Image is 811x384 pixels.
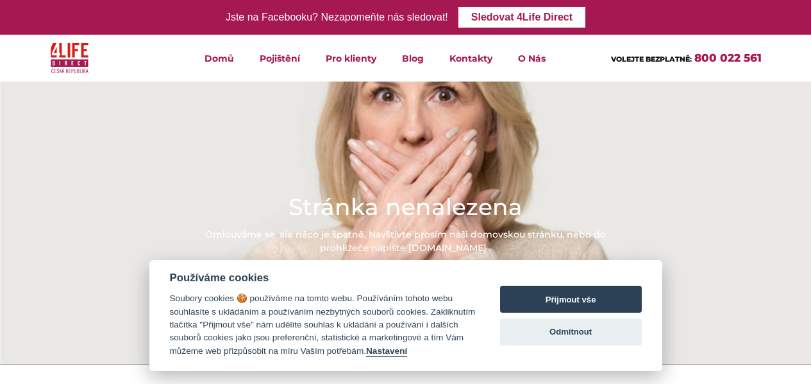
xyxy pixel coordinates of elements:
button: Odmítnout [500,319,642,345]
a: 800 022 561 [694,51,762,64]
div: Používáme cookies [170,272,476,284]
span: VOLEJTE BEZPLATNĚ: [611,55,692,64]
button: Nastavení [366,346,407,357]
a: Sledovat 4Life Direct [458,7,585,28]
a: Domů [192,35,247,82]
button: Přijmout vše [500,286,642,313]
img: 4Life Direct Česká republika logo [51,40,89,76]
div: Soubory cookies 🍪 používáme na tomto webu. Používáním tohoto webu souhlasíte s ukládáním a použív... [170,292,476,358]
h1: Stránka nenalezena [203,191,608,223]
a: Blog [389,35,437,82]
div: Jste na Facebooku? Nezapomeňte nás sledovat! [226,8,448,27]
div: Omlouváme se, ale něco je špatně. Navštivte prosím naši domovskou stránku, nebo do prohlížeče nap... [203,228,608,255]
a: Kontakty [437,35,505,82]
